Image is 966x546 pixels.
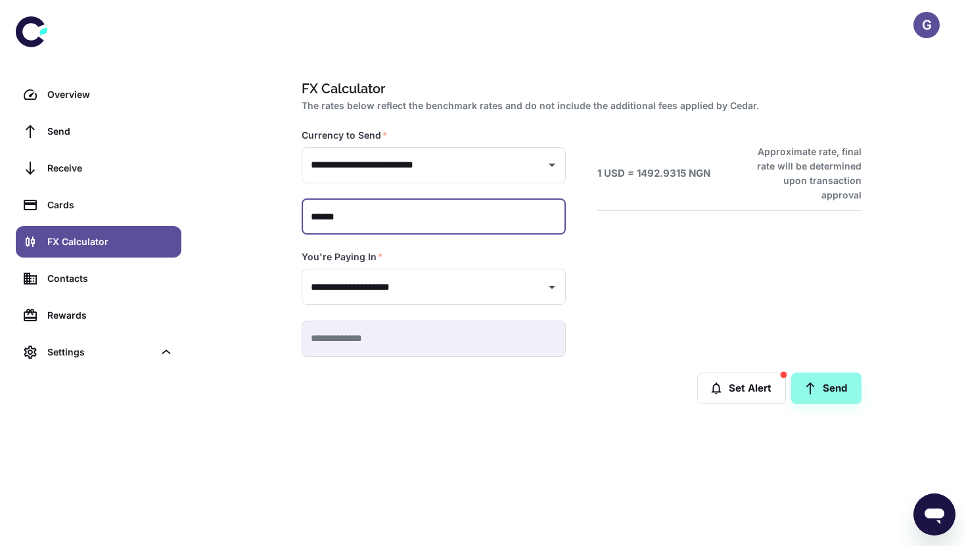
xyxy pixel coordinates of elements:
[47,345,154,359] div: Settings
[47,124,173,139] div: Send
[913,12,940,38] button: G
[16,79,181,110] a: Overview
[47,308,173,323] div: Rewards
[47,271,173,286] div: Contacts
[47,235,173,249] div: FX Calculator
[597,166,710,181] h6: 1 USD = 1492.9315 NGN
[47,198,173,212] div: Cards
[697,373,786,404] button: Set Alert
[16,336,181,368] div: Settings
[791,373,862,404] a: Send
[302,129,388,142] label: Currency to Send
[16,152,181,184] a: Receive
[543,278,561,296] button: Open
[743,145,862,202] h6: Approximate rate, final rate will be determined upon transaction approval
[16,263,181,294] a: Contacts
[913,493,955,535] iframe: Button to launch messaging window
[16,189,181,221] a: Cards
[302,79,856,99] h1: FX Calculator
[16,116,181,147] a: Send
[16,226,181,258] a: FX Calculator
[47,161,173,175] div: Receive
[16,300,181,331] a: Rewards
[47,87,173,102] div: Overview
[543,156,561,174] button: Open
[302,250,383,263] label: You're Paying In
